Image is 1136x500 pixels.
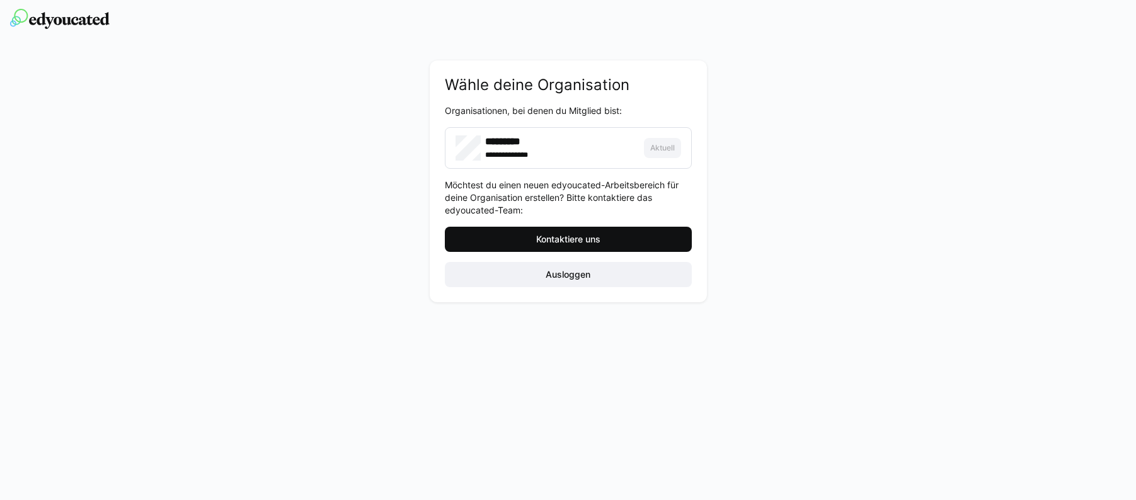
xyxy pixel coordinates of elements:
span: Aktuell [649,143,676,153]
h2: Wähle deine Organisation [445,76,692,94]
img: edyoucated [10,9,110,29]
span: Kontaktiere uns [534,233,602,246]
button: Kontaktiere uns [445,227,692,252]
p: Organisationen, bei denen du Mitglied bist: [445,105,692,117]
p: Möchtest du einen neuen edyoucated-Arbeitsbereich für deine Organisation erstellen? Bitte kontakt... [445,179,692,217]
button: Aktuell [644,138,681,158]
span: Ausloggen [544,268,592,281]
button: Ausloggen [445,262,692,287]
